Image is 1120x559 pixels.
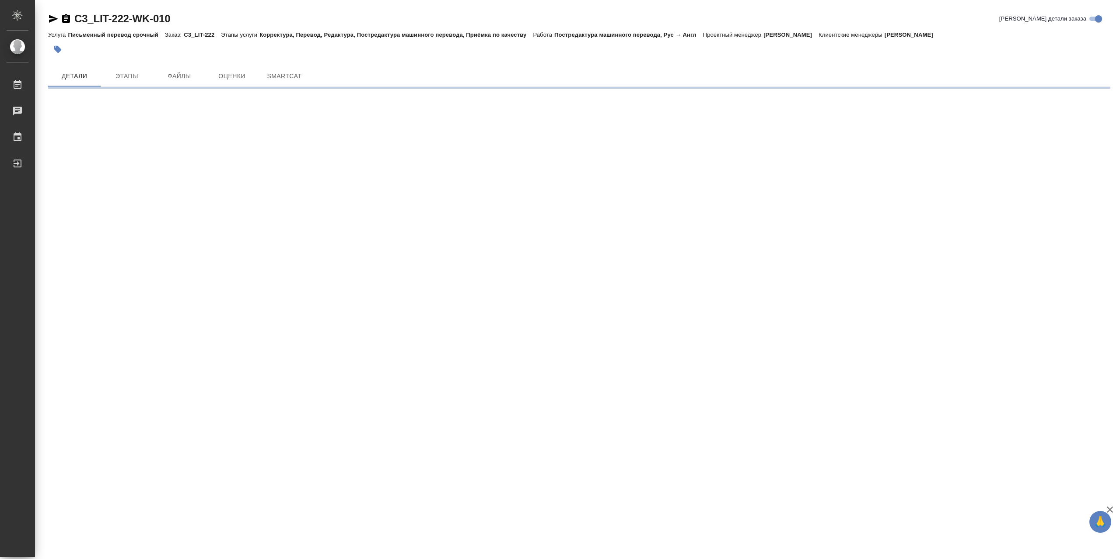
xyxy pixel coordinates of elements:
[53,71,95,82] span: Детали
[763,31,819,38] p: [PERSON_NAME]
[1093,513,1108,531] span: 🙏
[263,71,305,82] span: SmartCat
[554,31,703,38] p: Постредактура машинного перевода, Рус → Англ
[48,40,67,59] button: Добавить тэг
[1089,511,1111,533] button: 🙏
[48,14,59,24] button: Скопировать ссылку для ЯМессенджера
[48,31,68,38] p: Услуга
[158,71,200,82] span: Файлы
[819,31,885,38] p: Клиентские менеджеры
[259,31,533,38] p: Корректура, Перевод, Редактура, Постредактура машинного перевода, Приёмка по качеству
[533,31,554,38] p: Работа
[184,31,221,38] p: C3_LIT-222
[221,31,259,38] p: Этапы услуги
[106,71,148,82] span: Этапы
[211,71,253,82] span: Оценки
[74,13,170,24] a: C3_LIT-222-WK-010
[165,31,184,38] p: Заказ:
[999,14,1086,23] span: [PERSON_NAME] детали заказа
[61,14,71,24] button: Скопировать ссылку
[885,31,940,38] p: [PERSON_NAME]
[703,31,763,38] p: Проектный менеджер
[68,31,164,38] p: Письменный перевод срочный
